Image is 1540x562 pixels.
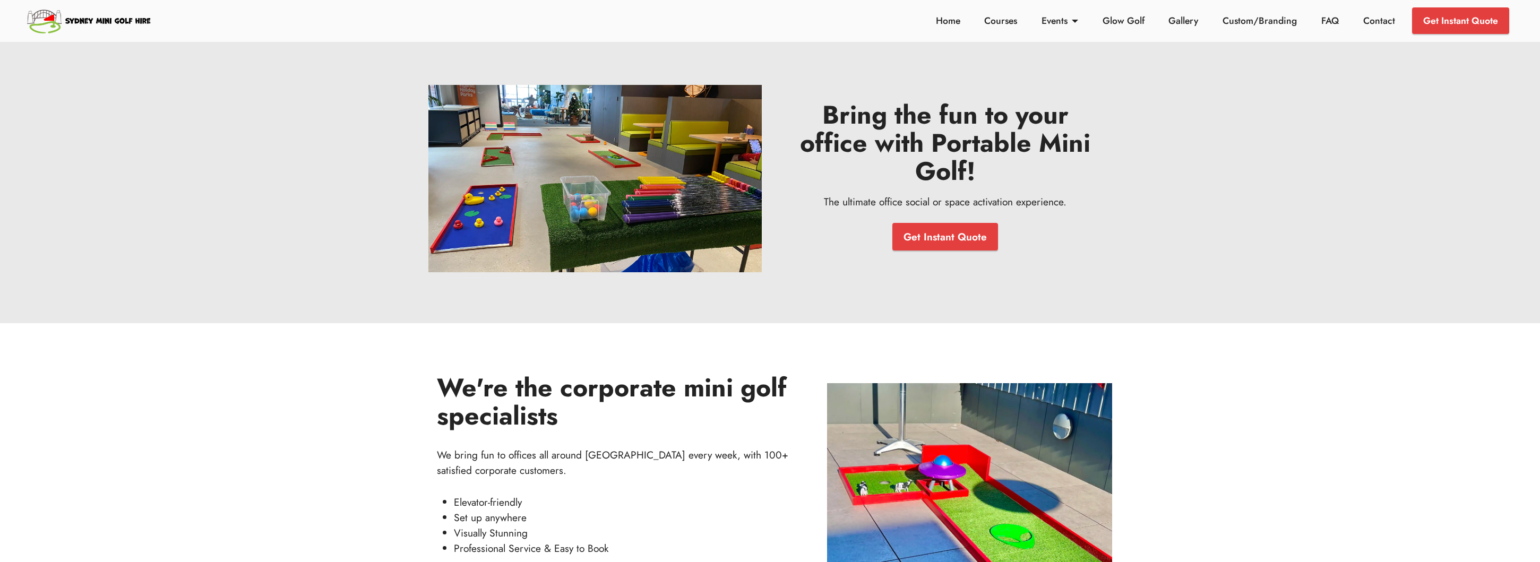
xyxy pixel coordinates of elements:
a: Events [1039,14,1081,28]
a: Get Instant Quote [892,223,998,250]
strong: We're the corporate mini golf specialists [437,369,787,434]
a: Contact [1360,14,1398,28]
a: Get Instant Quote [1412,7,1509,34]
span: Set up anywhere [454,510,527,525]
a: Home [933,14,963,28]
a: Glow Golf [1099,14,1147,28]
span: Elevator-friendly [454,495,522,509]
p: The ultimate office social or space activation experience. [796,194,1095,210]
a: Gallery [1166,14,1201,28]
a: FAQ [1319,14,1342,28]
span: Visually Stunning [454,525,528,540]
a: Courses [982,14,1020,28]
img: Mini Golf Corporates [428,85,762,272]
a: Custom/Branding [1220,14,1300,28]
strong: Bring the fun to your office with Portable Mini Golf! [800,97,1090,189]
span: Professional Service & Easy to Book [454,541,608,556]
p: We bring fun to offices all around [GEOGRAPHIC_DATA] every week, with 100+ satisfied corporate cu... [437,447,802,478]
img: Sydney Mini Golf Hire [25,5,153,36]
